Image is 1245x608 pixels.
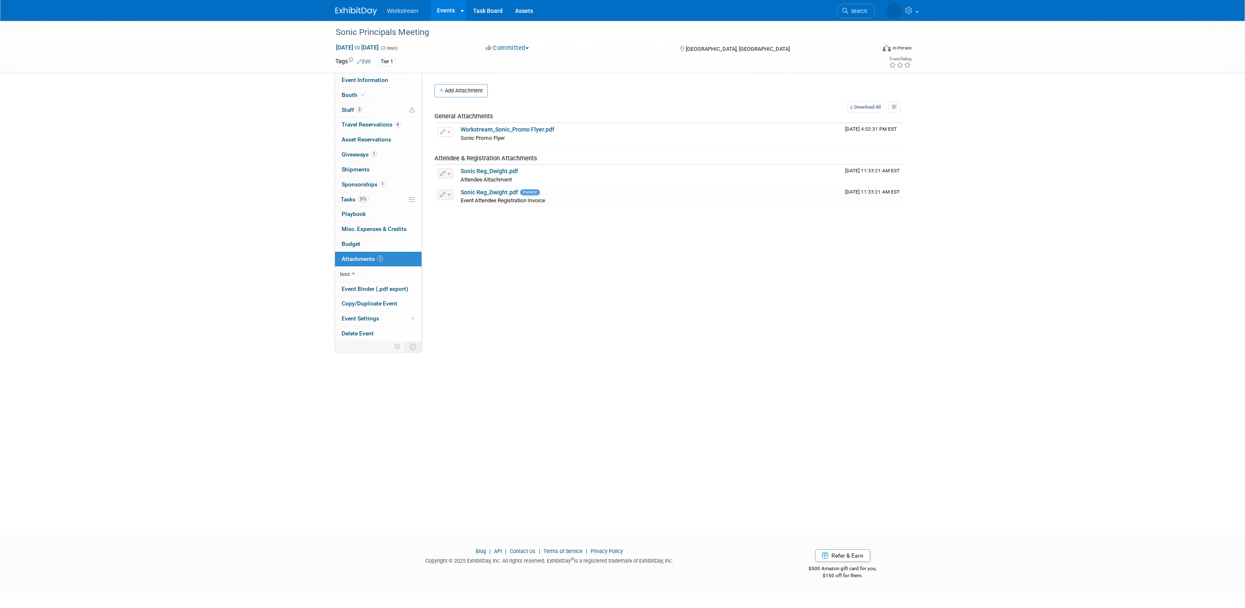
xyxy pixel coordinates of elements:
span: Event Attendee Registration Invoice [461,197,545,203]
div: Copyright © 2025 ExhibitDay, Inc. All rights reserved. ExhibitDay is a registered trademark of Ex... [335,555,763,565]
span: | [503,548,508,554]
span: Workstream [387,7,418,14]
a: Search [837,4,875,18]
a: Budget [335,237,422,251]
a: Giveaways1 [335,147,422,162]
td: Toggle Event Tabs [405,341,422,352]
span: [DATE] [DATE] [335,44,379,51]
a: Sponsorships1 [335,177,422,192]
span: 3 [356,107,362,113]
span: Event Binder (.pdf export) [342,285,408,292]
span: | [487,548,493,554]
sup: ® [571,557,574,561]
span: Upload Timestamp [845,168,900,174]
td: Upload Timestamp [842,165,903,186]
a: Copy/Duplicate Event [335,296,422,311]
button: Add Attachment [434,84,488,97]
td: Tags [335,57,371,67]
div: Event Format [826,43,912,56]
span: General Attachments [434,112,493,120]
a: Tasks31% [335,192,422,207]
a: Terms of Service [543,548,583,554]
a: Asset Reservations [335,132,422,147]
span: Invoice [520,189,540,195]
span: Attendee & Registration Attachments [434,154,537,162]
a: Edit [357,59,371,65]
a: Event Binder (.pdf export) [335,282,422,296]
span: | [584,548,589,554]
img: ExhibitDay [335,7,377,15]
td: Upload Timestamp [842,186,903,207]
span: Misc. Expenses & Credits [342,226,407,232]
span: Tasks [341,196,369,203]
a: Staff3 [335,103,422,117]
span: Attendee Attachment [461,176,512,183]
span: Giveaways [342,151,377,158]
span: Search [848,8,867,14]
span: Sponsorships [342,181,386,188]
span: 4 [394,122,401,128]
a: Blog [476,548,486,554]
a: Misc. Expenses & Credits [335,222,422,236]
span: Upload Timestamp [845,189,900,195]
img: Format-Inperson.png [883,45,891,51]
td: Personalize Event Tab Strip [390,341,405,352]
i: Booth reservation complete [361,92,365,97]
div: $150 off for them. [776,572,910,579]
a: Playbook [335,207,422,221]
span: Modified Layout [412,317,414,320]
span: Travel Reservations [342,121,401,128]
span: to [353,44,361,51]
div: In-Person [892,45,912,51]
a: Event Information [335,73,422,87]
span: Shipments [342,166,370,173]
span: Sonic Promo Flyer [461,135,505,141]
div: $500 Amazon gift card for you, [776,560,910,579]
span: Staff [342,107,362,113]
span: Asset Reservations [342,136,391,143]
a: Sonic Reg_Dwight.pdf [461,189,518,196]
td: Upload Timestamp [842,123,903,144]
span: 31% [357,196,369,202]
span: (2 days) [380,45,398,51]
span: | [537,548,542,554]
a: Workstream_Sonic_Promo Flyer.pdf [461,126,554,133]
a: less [335,267,422,281]
a: Travel Reservations4 [335,117,422,132]
span: less [340,270,350,277]
span: 1 [379,181,386,187]
a: Refer & Earn [815,549,870,562]
span: Event Information [342,77,388,83]
span: Booth [342,92,367,98]
a: Download All [847,102,883,113]
a: Event Settings [335,311,422,326]
img: Keira Wiele [886,3,902,19]
a: Attachments3 [335,252,422,266]
a: Booth [335,88,422,102]
div: Tier 1 [378,57,396,66]
span: Upload Timestamp [845,126,897,132]
span: Playbook [342,211,366,217]
a: Shipments [335,162,422,177]
a: Delete Event [335,326,422,341]
span: 1 [371,151,377,157]
a: API [494,548,502,554]
a: Contact Us [510,548,536,554]
span: Attachments [342,256,383,262]
button: Committed [483,44,532,52]
span: [GEOGRAPHIC_DATA], [GEOGRAPHIC_DATA] [686,46,790,52]
span: Copy/Duplicate Event [342,300,397,307]
a: Sonic Reg_Dwight.pdf [461,168,518,174]
div: Sonic Principals Meeting [333,25,863,40]
div: Event Rating [889,57,911,61]
span: Potential Scheduling Conflict -- at least one attendee is tagged in another overlapping event. [409,107,415,114]
span: Budget [342,241,360,247]
span: 3 [377,256,383,262]
span: Event Settings [342,315,379,322]
span: Delete Event [342,330,374,337]
a: Privacy Policy [590,548,623,554]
